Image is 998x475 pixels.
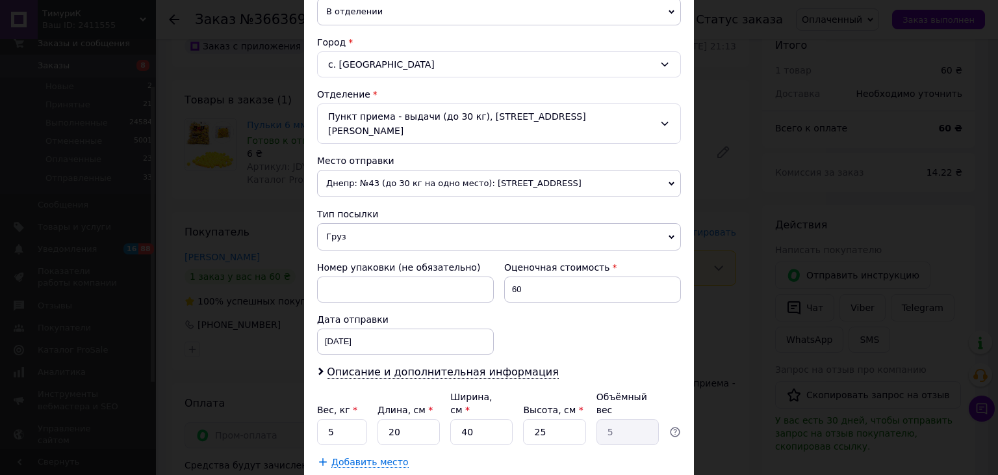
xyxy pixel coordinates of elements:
label: Высота, см [523,405,583,415]
span: Добавить место [331,457,409,468]
label: Ширина, см [450,392,492,415]
label: Вес, кг [317,405,357,415]
span: Груз [317,223,681,251]
span: Днепр: №43 (до 30 кг на одно место): [STREET_ADDRESS] [317,170,681,197]
div: Номер упаковки (не обязательно) [317,261,494,274]
div: Город [317,36,681,49]
div: Пункт приема - выдачи (до 30 кг), [STREET_ADDRESS][PERSON_NAME] [317,103,681,144]
span: Место отправки [317,156,394,166]
div: Отделение [317,88,681,101]
label: Длина, см [377,405,433,415]
div: Дата отправки [317,313,494,326]
span: Описание и дополнительная информация [327,366,559,379]
div: Оценочная стоимость [504,261,681,274]
span: Тип посылки [317,209,378,219]
div: с. [GEOGRAPHIC_DATA] [317,51,681,77]
div: Объёмный вес [596,390,659,416]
